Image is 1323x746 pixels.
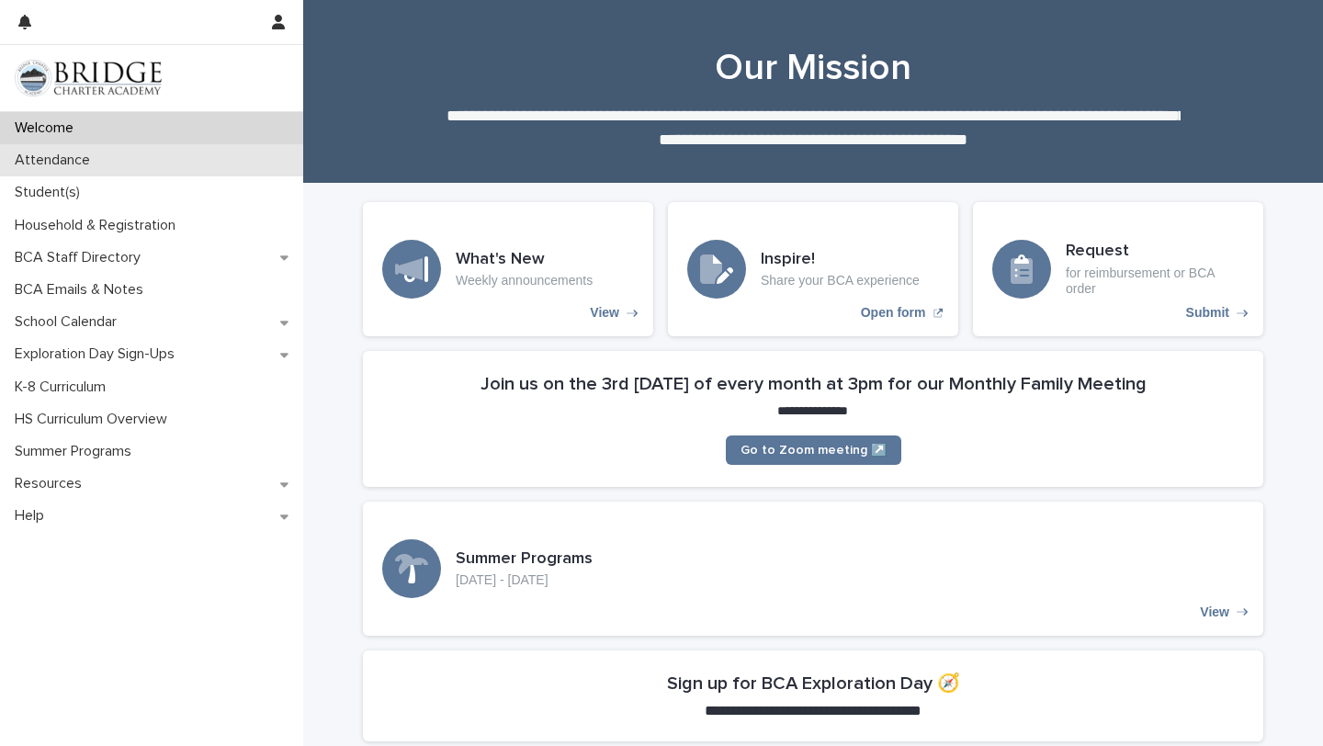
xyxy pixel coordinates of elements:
[7,443,146,460] p: Summer Programs
[481,373,1147,395] h2: Join us on the 3rd [DATE] of every month at 3pm for our Monthly Family Meeting
[7,507,59,525] p: Help
[7,184,95,201] p: Student(s)
[741,444,887,457] span: Go to Zoom meeting ↗️
[456,549,593,570] h3: Summer Programs
[667,673,960,695] h2: Sign up for BCA Exploration Day 🧭
[7,217,190,234] p: Household & Registration
[1186,305,1229,321] p: Submit
[1066,242,1244,262] h3: Request
[7,411,182,428] p: HS Curriculum Overview
[363,502,1263,636] a: View
[7,249,155,266] p: BCA Staff Directory
[7,281,158,299] p: BCA Emails & Notes
[973,202,1263,336] a: Submit
[7,379,120,396] p: K-8 Curriculum
[456,273,593,288] p: Weekly announcements
[761,250,920,270] h3: Inspire!
[363,202,653,336] a: View
[7,119,88,137] p: Welcome
[668,202,958,336] a: Open form
[15,60,162,96] img: V1C1m3IdTEidaUdm9Hs0
[1200,605,1229,620] p: View
[590,305,619,321] p: View
[7,313,131,331] p: School Calendar
[456,572,593,588] p: [DATE] - [DATE]
[761,273,920,288] p: Share your BCA experience
[1066,266,1244,297] p: for reimbursement or BCA order
[363,46,1263,90] h1: Our Mission
[7,345,189,363] p: Exploration Day Sign-Ups
[456,250,593,270] h3: What's New
[861,305,926,321] p: Open form
[726,435,901,465] a: Go to Zoom meeting ↗️
[7,475,96,492] p: Resources
[7,152,105,169] p: Attendance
